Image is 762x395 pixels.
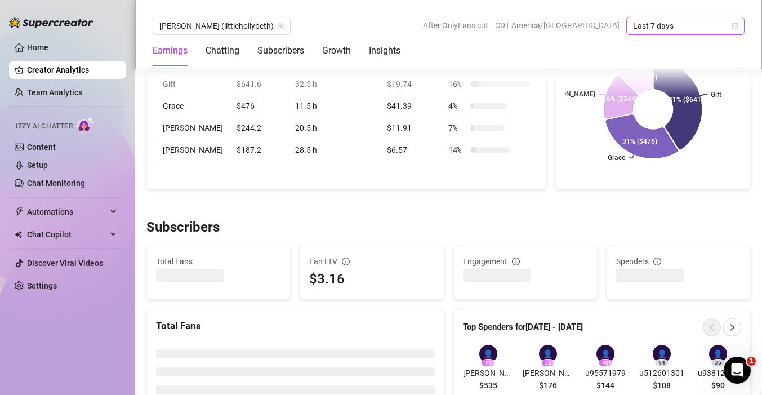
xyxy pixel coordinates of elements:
td: $187.2 [230,139,288,161]
span: $535 [479,379,497,392]
span: CDT America/[GEOGRAPHIC_DATA] [495,17,620,34]
div: Chatting [206,44,239,57]
a: Creator Analytics [27,61,117,79]
td: 11.5 h [288,95,380,117]
td: 32.5 h [288,73,380,95]
span: Total Fans [156,255,281,268]
div: # 3 [599,359,612,367]
td: Gift [156,73,230,95]
div: Total Fans [156,318,435,334]
span: [PERSON_NAME] [463,367,514,379]
div: Insights [369,44,400,57]
span: u512601301 [638,367,685,379]
span: $144 [596,379,614,392]
h3: Subscribers [146,219,220,237]
td: Grace [156,95,230,117]
span: $90 [711,379,725,392]
span: [PERSON_NAME] [523,367,573,379]
img: logo-BBDzfeDw.svg [9,17,93,28]
iframe: Intercom live chat [724,357,751,384]
td: [PERSON_NAME] [156,139,230,161]
span: 𝖍𝖔𝖑𝖑𝖞 (littlehollybeth) [159,17,284,34]
span: right [728,323,736,331]
td: 20.5 h [288,117,380,139]
td: $41.39 [380,95,442,117]
span: $108 [653,379,671,392]
span: Last 7 days [633,17,738,34]
div: # 2 [541,359,555,367]
td: $244.2 [230,117,288,139]
div: Spenders [616,255,741,268]
img: Chat Copilot [15,230,22,238]
td: $476 [230,95,288,117]
span: 1 [747,357,756,366]
div: # 1 [482,359,495,367]
span: u93812006 [694,367,742,379]
a: Discover Viral Videos [27,259,103,268]
text: Grace [608,154,626,162]
div: 👤 [709,345,727,363]
text: Gift [711,91,721,99]
a: Chat Monitoring [27,179,85,188]
a: Team Analytics [27,88,82,97]
img: AI Chatter [77,117,95,133]
a: Setup [27,161,48,170]
td: $19.74 [380,73,442,95]
text: [PERSON_NAME] [543,90,595,98]
span: After OnlyFans cut [423,17,488,34]
span: Automations [27,203,107,221]
td: $641.6 [230,73,288,95]
span: Izzy AI Chatter [16,121,73,132]
div: # 5 [711,359,725,367]
span: $176 [539,379,557,392]
a: Content [27,143,56,152]
div: 👤 [653,345,671,363]
td: $6.57 [380,139,442,161]
span: info-circle [512,258,520,265]
td: 28.5 h [288,139,380,161]
span: u95571979 [582,367,630,379]
td: $11.91 [380,117,442,139]
div: Growth [322,44,351,57]
span: 4 % [448,100,466,112]
div: Subscribers [257,44,304,57]
span: info-circle [342,258,350,265]
span: 7 % [448,122,466,134]
div: Engagement [463,255,588,268]
div: $3.16 [309,269,434,290]
a: Home [27,43,48,52]
span: Chat Copilot [27,225,107,243]
a: Settings [27,281,57,290]
span: 16 % [448,78,466,90]
span: info-circle [653,258,661,265]
div: 👤 [539,345,557,363]
article: Top Spenders for [DATE] - [DATE] [463,321,583,334]
td: [PERSON_NAME] [156,117,230,139]
div: 👤 [479,345,497,363]
div: Earnings [153,44,188,57]
span: calendar [732,23,738,29]
div: # 4 [655,359,669,367]
span: thunderbolt [15,207,24,216]
div: Fan LTV [309,255,434,268]
span: team [278,23,284,29]
div: 👤 [596,345,614,363]
span: 14 % [448,144,466,156]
